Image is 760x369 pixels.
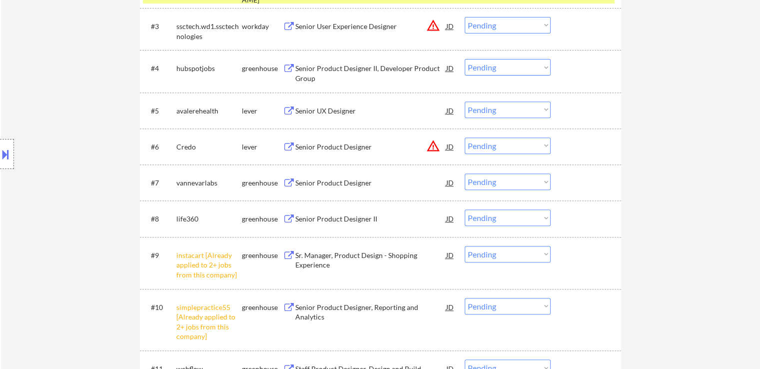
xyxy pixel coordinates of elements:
[176,142,242,152] div: Credo
[295,63,446,83] div: Senior Product Designer II, Developer Product Group
[242,302,283,312] div: greenhouse
[445,209,455,227] div: JD
[242,21,283,31] div: workday
[242,214,283,224] div: greenhouse
[176,178,242,188] div: vannevarlabs
[445,137,455,155] div: JD
[151,250,168,260] div: #9
[242,106,283,116] div: lever
[176,250,242,280] div: instacart [Already applied to 2+ jobs from this company]
[445,246,455,264] div: JD
[295,21,446,31] div: Senior User Experience Designer
[445,298,455,316] div: JD
[295,106,446,116] div: Senior UX Designer
[426,139,440,153] button: warning_amber
[176,63,242,73] div: hubspotjobs
[151,302,168,312] div: #10
[151,21,168,31] div: #3
[295,214,446,224] div: Senior Product Designer II
[445,59,455,77] div: JD
[242,63,283,73] div: greenhouse
[176,302,242,341] div: simplepractice55 [Already applied to 2+ jobs from this company]
[445,173,455,191] div: JD
[242,178,283,188] div: greenhouse
[242,142,283,152] div: lever
[242,250,283,260] div: greenhouse
[295,302,446,322] div: Senior Product Designer, Reporting and Analytics
[176,214,242,224] div: life360
[445,101,455,119] div: JD
[445,17,455,35] div: JD
[176,21,242,41] div: ssctech.wd1.ssctechnologies
[295,178,446,188] div: Senior Product Designer
[176,106,242,116] div: avalerehealth
[295,250,446,270] div: Sr. Manager, Product Design - Shopping Experience
[295,142,446,152] div: Senior Product Designer
[426,18,440,32] button: warning_amber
